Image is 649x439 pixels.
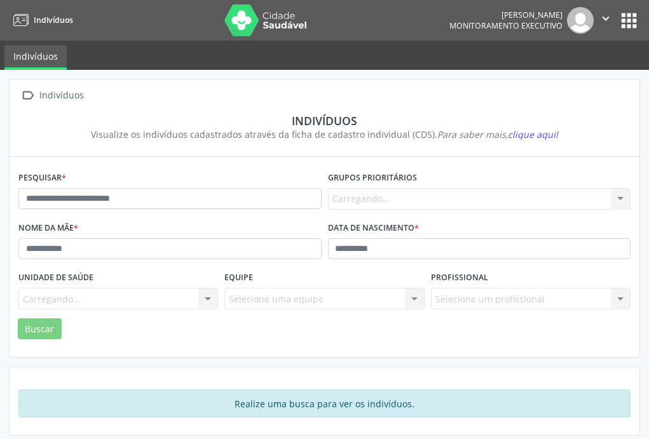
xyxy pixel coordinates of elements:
[328,168,417,188] label: Grupos prioritários
[508,128,558,140] span: clique aqui!
[618,10,640,32] button: apps
[34,15,73,25] span: Indivíduos
[18,219,78,238] label: Nome da mãe
[18,86,86,105] a:  Indivíduos
[18,389,631,417] div: Realize uma busca para ver os indivíduos.
[18,168,66,188] label: Pesquisar
[567,7,594,34] img: img
[27,128,622,141] div: Visualize os indivíduos cadastrados através da ficha de cadastro individual (CDS).
[18,86,37,105] i: 
[594,7,618,34] button: 
[599,11,613,25] i: 
[431,268,488,288] label: Profissional
[9,10,73,30] a: Indivíduos
[437,128,558,140] i: Para saber mais,
[27,114,622,128] div: Indivíduos
[328,219,419,238] label: Data de nascimento
[18,268,93,288] label: Unidade de saúde
[224,268,253,288] label: Equipe
[449,20,563,31] span: Monitoramento Executivo
[37,86,86,105] div: Indivíduos
[4,45,67,70] a: Indivíduos
[18,318,62,340] button: Buscar
[449,10,563,20] div: [PERSON_NAME]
